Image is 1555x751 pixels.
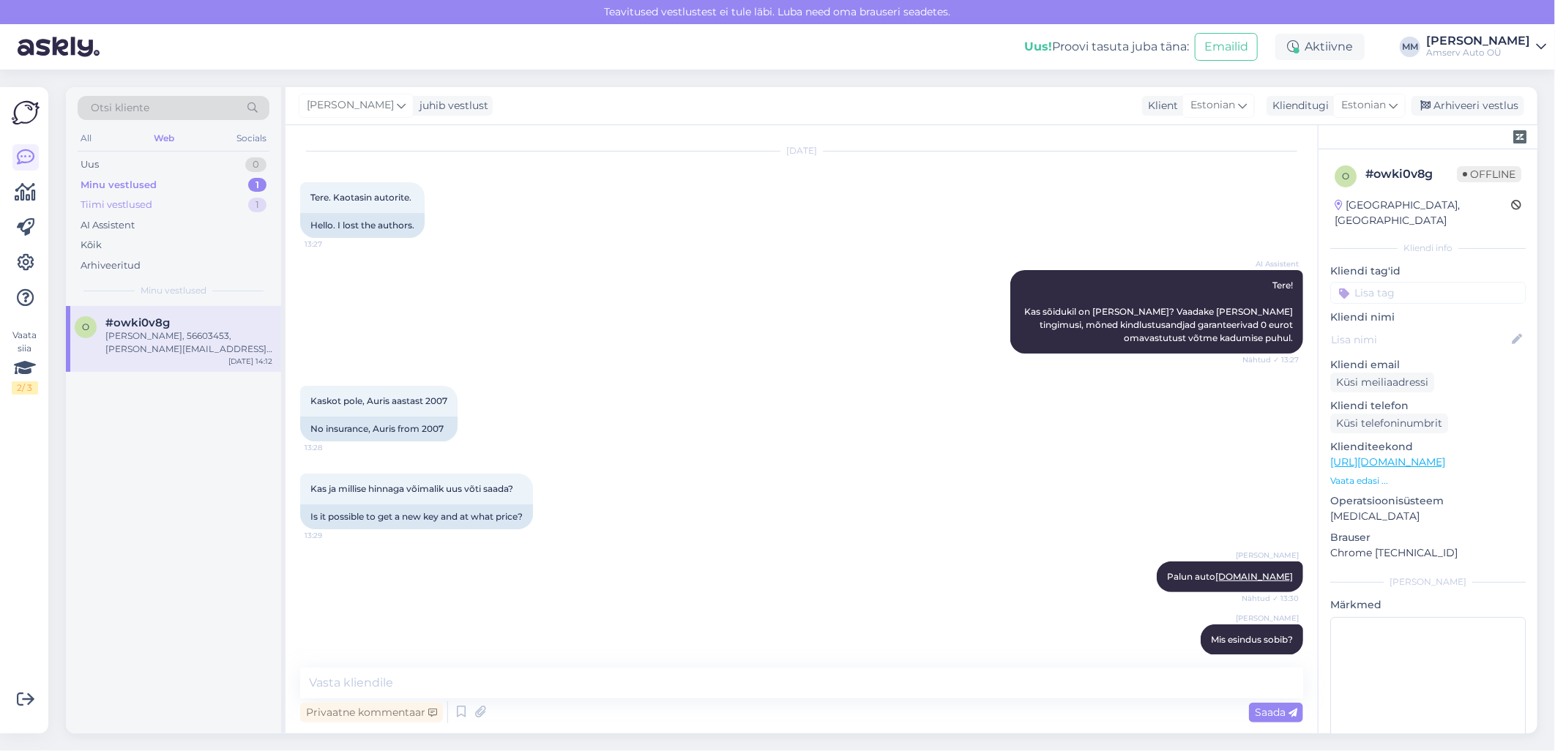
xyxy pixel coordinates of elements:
[1024,38,1189,56] div: Proovi tasuta juba täna:
[81,238,102,253] div: Kõik
[248,178,266,193] div: 1
[414,98,488,113] div: juhib vestlust
[1330,264,1526,279] p: Kliendi tag'id
[1365,165,1457,183] div: # owki0v8g
[1024,40,1052,53] b: Uus!
[12,99,40,127] img: Askly Logo
[81,258,141,273] div: Arhiveeritud
[1255,706,1297,719] span: Saada
[12,381,38,395] div: 2 / 3
[1242,593,1299,604] span: Nähtud ✓ 13:30
[248,198,266,212] div: 1
[1330,530,1526,545] p: Brauser
[12,329,38,395] div: Vaata siia
[78,129,94,148] div: All
[1330,439,1526,455] p: Klienditeekond
[1330,398,1526,414] p: Kliendi telefon
[1412,96,1524,116] div: Arhiveeri vestlus
[310,192,411,203] span: Tere. Kaotasin autorite.
[1242,354,1299,365] span: Nähtud ✓ 13:27
[1330,282,1526,304] input: Lisa tag
[1215,571,1293,582] a: [DOMAIN_NAME]
[1330,357,1526,373] p: Kliendi email
[1244,258,1299,269] span: AI Assistent
[141,284,206,297] span: Minu vestlused
[1142,98,1178,113] div: Klient
[1335,198,1511,228] div: [GEOGRAPHIC_DATA], [GEOGRAPHIC_DATA]
[1457,166,1521,182] span: Offline
[1330,597,1526,613] p: Märkmed
[305,239,359,250] span: 13:27
[81,178,157,193] div: Minu vestlused
[1236,550,1299,561] span: [PERSON_NAME]
[1513,130,1526,143] img: zendesk
[82,321,89,332] span: o
[1330,373,1434,392] div: Küsi meiliaadressi
[151,129,177,148] div: Web
[105,329,272,356] div: [PERSON_NAME], 56603453, [PERSON_NAME][EMAIL_ADDRESS][DOMAIN_NAME]
[1211,634,1293,645] span: Mis esindus sobib?
[1330,414,1448,433] div: Küsi telefoninumbrit
[228,356,272,367] div: [DATE] 14:12
[91,100,149,116] span: Otsi kliente
[81,218,135,233] div: AI Assistent
[1400,37,1420,57] div: MM
[310,395,447,406] span: Kaskot pole, Auris aastast 2007
[300,144,1303,157] div: [DATE]
[1330,545,1526,561] p: Chrome [TECHNICAL_ID]
[81,198,152,212] div: Tiimi vestlused
[300,703,443,722] div: Privaatne kommentaar
[300,213,425,238] div: Hello. I lost the authors.
[1236,613,1299,624] span: [PERSON_NAME]
[81,157,99,172] div: Uus
[305,530,359,541] span: 13:29
[1195,33,1258,61] button: Emailid
[310,483,513,494] span: Kas ja millise hinnaga võimalik uus võti saada?
[1330,493,1526,509] p: Operatsioonisüsteem
[1426,47,1530,59] div: Amserv Auto OÜ
[1267,98,1329,113] div: Klienditugi
[1167,571,1293,582] span: Palun auto
[234,129,269,148] div: Socials
[1190,97,1235,113] span: Estonian
[1024,280,1295,343] span: Tere! Kas sõidukil on [PERSON_NAME]? Vaadake [PERSON_NAME] tingimusi, mõned kindlustusandjad gara...
[300,416,458,441] div: No insurance, Auris from 2007
[1330,575,1526,589] div: [PERSON_NAME]
[1426,35,1530,47] div: [PERSON_NAME]
[1330,474,1526,487] p: Vaata edasi ...
[307,97,394,113] span: [PERSON_NAME]
[245,157,266,172] div: 0
[1330,310,1526,325] p: Kliendi nimi
[305,442,359,453] span: 13:28
[105,316,170,329] span: #owki0v8g
[1331,332,1509,348] input: Lisa nimi
[1275,34,1365,60] div: Aktiivne
[1426,35,1546,59] a: [PERSON_NAME]Amserv Auto OÜ
[300,504,533,529] div: Is it possible to get a new key and at what price?
[1342,171,1349,182] span: o
[1341,97,1386,113] span: Estonian
[1330,509,1526,524] p: [MEDICAL_DATA]
[1330,242,1526,255] div: Kliendi info
[1330,455,1445,468] a: [URL][DOMAIN_NAME]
